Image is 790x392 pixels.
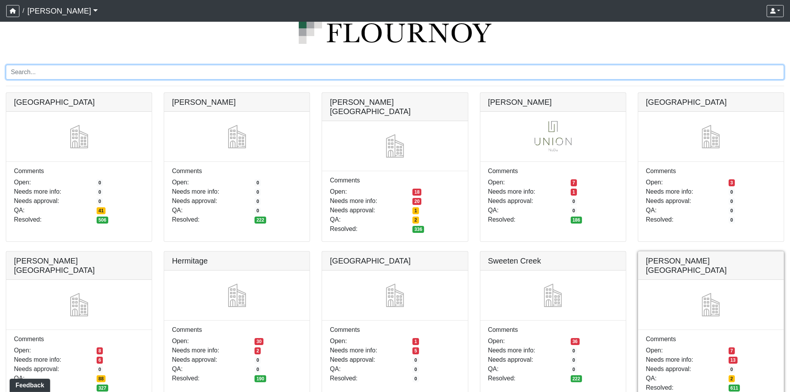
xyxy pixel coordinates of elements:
[6,21,784,44] img: logo
[6,65,784,80] input: Search
[19,3,27,19] span: /
[27,3,98,19] a: [PERSON_NAME]
[6,376,52,392] iframe: Ybug feedback widget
